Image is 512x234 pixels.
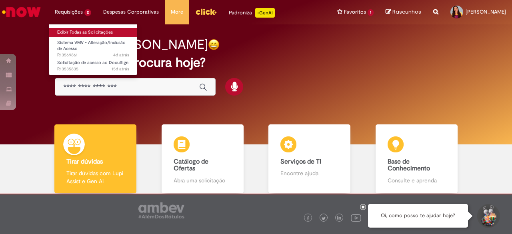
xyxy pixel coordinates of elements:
span: Sistema VMV - Alteração/Inclusão de Acesso [57,40,126,52]
img: logo_footer_twitter.png [322,216,326,220]
img: logo_footer_facebook.png [306,216,310,220]
ul: Requisições [49,24,137,76]
img: logo_footer_ambev_rotulo_gray.png [138,202,184,218]
span: 4d atrás [113,52,129,58]
span: Requisições [55,8,83,16]
p: Consulte e aprenda [388,176,446,184]
p: Tirar dúvidas com Lupi Assist e Gen Ai [66,169,124,185]
span: Rascunhos [392,8,421,16]
img: logo_footer_youtube.png [351,212,361,223]
span: R13569861 [57,52,129,58]
span: Solicitação de acesso ao DocuSign [57,60,128,66]
button: Iniciar Conversa de Suporte [476,204,500,228]
span: [PERSON_NAME] [466,8,506,15]
a: Base de Conhecimento Consulte e aprenda [363,124,470,194]
p: +GenAi [255,8,275,18]
span: 15d atrás [112,66,129,72]
img: click_logo_yellow_360x200.png [195,6,217,18]
b: Base de Conhecimento [388,158,430,173]
a: Aberto R13535835 : Solicitação de acesso ao DocuSign [49,58,137,73]
a: Tirar dúvidas Tirar dúvidas com Lupi Assist e Gen Ai [42,124,149,194]
b: Tirar dúvidas [66,158,103,166]
span: 2 [84,9,91,16]
div: Oi, como posso te ajudar hoje? [368,204,468,228]
div: Padroniza [229,8,275,18]
img: happy-face.png [208,39,220,50]
span: Despesas Corporativas [103,8,159,16]
a: Aberto R13569861 : Sistema VMV - Alteração/Inclusão de Acesso [49,38,137,56]
time: 15/09/2025 13:53:39 [112,66,129,72]
time: 26/09/2025 10:42:29 [113,52,129,58]
b: Serviços de TI [280,158,321,166]
span: R13535835 [57,66,129,72]
img: logo_footer_linkedin.png [337,216,341,221]
a: Exibir Todas as Solicitações [49,28,137,37]
span: 1 [368,9,374,16]
a: Serviços de TI Encontre ajuda [256,124,363,194]
h2: O que você procura hoje? [55,56,457,70]
a: Catálogo de Ofertas Abra uma solicitação [149,124,256,194]
p: Abra uma solicitação [174,176,232,184]
span: Favoritos [344,8,366,16]
b: Catálogo de Ofertas [174,158,208,173]
img: ServiceNow [1,4,42,20]
span: More [171,8,183,16]
p: Encontre ajuda [280,169,338,177]
a: Rascunhos [386,8,421,16]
